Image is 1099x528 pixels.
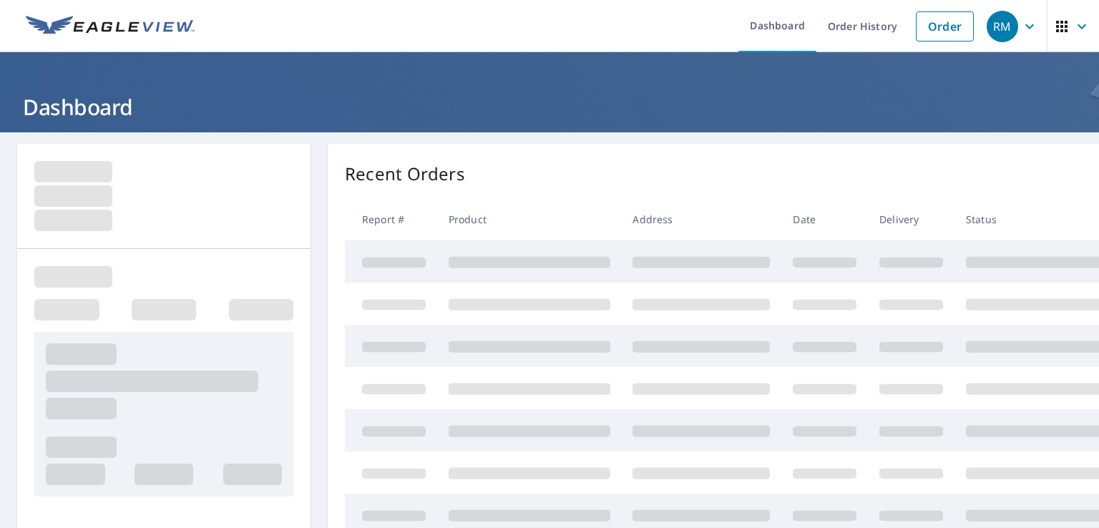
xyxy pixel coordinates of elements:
[17,92,1082,122] h1: Dashboard
[916,11,974,41] a: Order
[345,198,437,240] th: Report #
[345,161,465,187] p: Recent Orders
[868,198,954,240] th: Delivery
[621,198,781,240] th: Address
[26,16,195,37] img: EV Logo
[437,198,622,240] th: Product
[987,11,1018,42] div: RM
[781,198,868,240] th: Date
